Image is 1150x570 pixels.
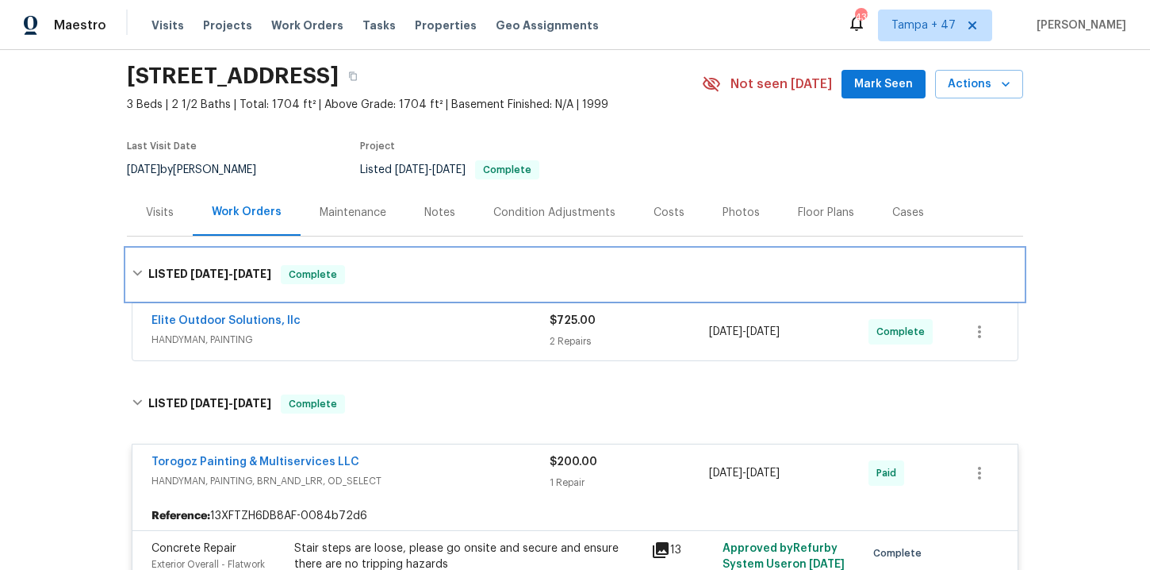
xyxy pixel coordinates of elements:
div: Floor Plans [798,205,854,221]
a: Elite Outdoor Solutions, llc [151,315,301,326]
h6: LISTED [148,265,271,284]
span: Tasks [362,20,396,31]
span: - [709,465,780,481]
span: [DATE] [746,468,780,479]
span: [DATE] [233,398,271,409]
span: [DATE] [190,268,228,279]
span: 3 Beds | 2 1/2 Baths | Total: 1704 ft² | Above Grade: 1704 ft² | Basement Finished: N/A | 1999 [127,97,702,113]
span: [PERSON_NAME] [1030,17,1126,33]
div: Photos [723,205,760,221]
span: Work Orders [271,17,343,33]
div: 1 Repair [550,475,709,491]
div: Notes [424,205,455,221]
span: - [709,324,780,340]
button: Actions [935,70,1023,99]
span: $725.00 [550,315,596,326]
span: [DATE] [809,559,845,570]
span: Project [360,141,395,151]
span: Maestro [54,17,106,33]
span: Approved by Refurby System User on [723,543,845,570]
span: Complete [282,267,343,283]
div: Costs [654,205,684,221]
span: Not seen [DATE] [730,76,832,92]
span: [DATE] [709,326,742,337]
div: LISTED [DATE]-[DATE]Complete [127,249,1023,300]
span: Projects [203,17,252,33]
span: HANDYMAN, PAINTING, BRN_AND_LRR, OD_SELECT [151,473,550,489]
span: Properties [415,17,477,33]
span: - [190,268,271,279]
span: Actions [948,75,1010,94]
span: Paid [876,465,903,481]
div: Visits [146,205,174,221]
span: Concrete Repair [151,543,236,554]
span: Visits [151,17,184,33]
span: [DATE] [233,268,271,279]
span: [DATE] [746,326,780,337]
div: 13XFTZH6DB8AF-0084b72d6 [132,502,1018,530]
div: Condition Adjustments [493,205,615,221]
span: [DATE] [709,468,742,479]
span: $200.00 [550,456,597,468]
span: - [190,398,271,409]
div: 13 [651,541,713,560]
span: - [395,164,466,175]
div: LISTED [DATE]-[DATE]Complete [127,379,1023,429]
span: [DATE] [127,164,160,175]
span: HANDYMAN, PAINTING [151,332,550,348]
button: Mark Seen [841,70,926,99]
div: by [PERSON_NAME] [127,160,275,179]
span: Last Visit Date [127,141,197,151]
span: Geo Assignments [496,17,599,33]
span: Mark Seen [854,75,913,94]
div: 2 Repairs [550,333,709,349]
span: Complete [876,324,931,340]
h2: [STREET_ADDRESS] [127,68,339,84]
h6: LISTED [148,395,271,414]
a: Torogoz Painting & Multiservices LLC [151,456,359,468]
div: Cases [892,205,924,221]
button: Copy Address [339,62,367,91]
span: [DATE] [432,164,466,175]
span: Listed [360,164,539,175]
div: Work Orders [212,204,282,220]
span: [DATE] [395,164,428,175]
span: Tampa + 47 [891,17,956,33]
div: Maintenance [320,205,386,221]
span: [DATE] [190,398,228,409]
span: Complete [873,545,928,561]
b: Reference: [151,508,210,524]
span: Exterior Overall - Flatwork [151,560,265,569]
span: Complete [477,165,538,175]
span: Complete [282,396,343,412]
div: 437 [855,10,866,25]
